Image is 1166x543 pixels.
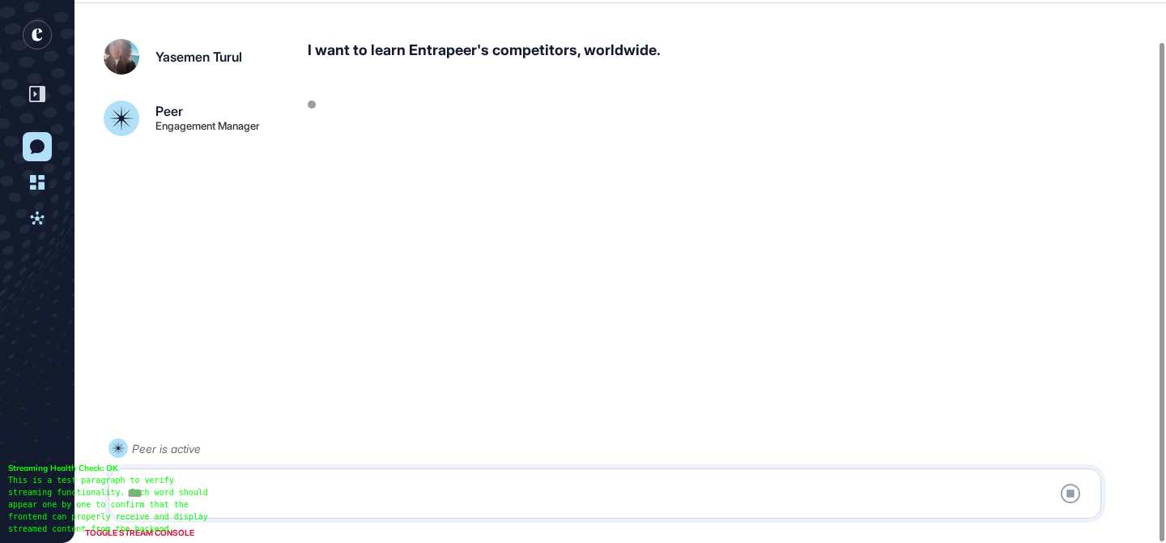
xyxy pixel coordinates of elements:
div: Yasemen Turul [155,50,242,63]
div: Engagement Manager [155,121,260,131]
div: I want to learn Entrapeer's competitors, worldwide. [308,39,1150,75]
div: Peer is active [132,438,201,459]
img: 684c2a03a22436891b1588f4.jpg [104,39,139,75]
div: Peer [155,105,183,118]
div: entrapeer-logo [23,20,52,49]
